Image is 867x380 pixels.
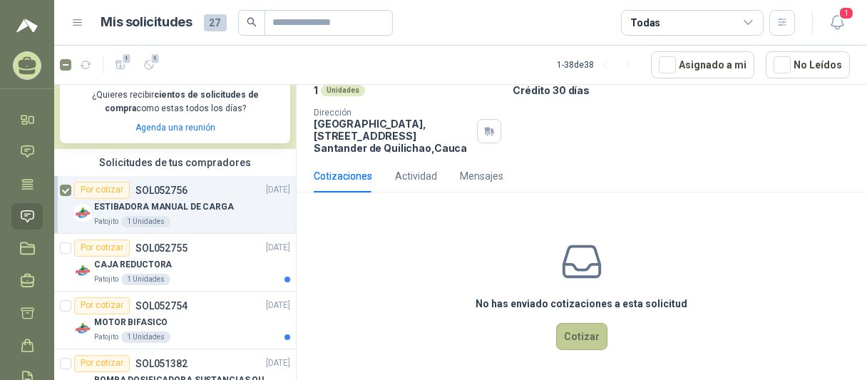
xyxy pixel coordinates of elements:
p: MOTOR BIFASICO [94,316,168,329]
h1: Mis solicitudes [101,12,193,33]
div: Solicitudes de tus compradores [54,149,296,176]
div: Todas [630,15,660,31]
img: Logo peakr [16,17,38,34]
a: Por cotizarSOL052754[DATE] Company LogoMOTOR BIFASICOPatojito1 Unidades [54,292,296,349]
a: Por cotizarSOL052755[DATE] Company LogoCAJA REDUCTORAPatojito1 Unidades [54,234,296,292]
p: CAJA REDUCTORA [94,258,172,272]
a: Agenda una reunión [135,123,215,133]
div: 1 - 38 de 38 [557,53,640,76]
div: Cotizaciones [314,168,372,184]
div: 1 Unidades [121,332,170,343]
span: 27 [204,14,227,31]
p: Crédito 30 días [513,84,861,96]
div: Por cotizar [74,355,130,372]
div: 1 Unidades [121,274,170,285]
p: [DATE] [266,241,290,255]
p: [DATE] [266,183,290,197]
h3: No has enviado cotizaciones a esta solicitud [476,296,688,312]
p: ESTIBADORA MANUAL DE CARGA [94,200,234,214]
p: [GEOGRAPHIC_DATA], [STREET_ADDRESS] Santander de Quilichao , Cauca [314,118,471,154]
p: Dirección [314,108,471,118]
div: Mensajes [460,168,503,184]
p: SOL051382 [135,359,188,369]
p: ¿Quieres recibir como estas todos los días? [68,88,282,115]
button: 1 [824,10,850,36]
div: 1 Unidades [121,216,170,227]
span: 1 [838,6,854,20]
span: 1 [150,53,160,64]
div: Por cotizar [74,240,130,257]
button: 1 [138,53,160,76]
img: Company Logo [74,205,91,222]
p: Patojito [94,274,118,285]
p: SOL052756 [135,185,188,195]
a: Por cotizarSOL052756[DATE] Company LogoESTIBADORA MANUAL DE CARGAPatojito1 Unidades [54,176,296,234]
img: Company Logo [74,262,91,279]
p: [DATE] [266,299,290,312]
button: Asignado a mi [651,51,754,78]
p: 1 [314,84,318,96]
div: Por cotizar [74,297,130,314]
button: Cotizar [556,323,607,350]
div: Por cotizar [74,182,130,199]
p: [DATE] [266,356,290,370]
p: SOL052755 [135,243,188,253]
p: Patojito [94,332,118,343]
div: Actividad [395,168,437,184]
p: Patojito [94,216,118,227]
img: Company Logo [74,320,91,337]
span: search [247,17,257,27]
span: 1 [122,53,132,64]
b: cientos de solicitudes de compra [105,90,259,113]
button: No Leídos [766,51,850,78]
button: 1 [109,53,132,76]
p: SOL052754 [135,301,188,311]
div: Unidades [321,85,365,96]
